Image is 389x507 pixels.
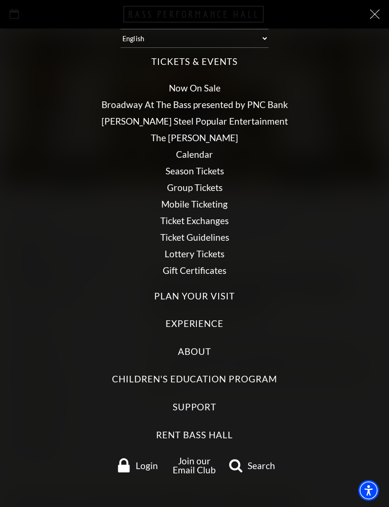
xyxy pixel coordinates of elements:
[154,290,234,303] label: Plan Your Visit
[120,29,269,48] select: Select:
[151,132,238,143] a: The [PERSON_NAME]
[358,480,379,501] div: Accessibility Menu
[161,199,228,209] a: Mobile Ticketing
[167,182,222,193] a: Group Tickets
[102,99,288,110] a: Broadway At The Bass presented by PNC Bank
[160,215,229,226] a: Ticket Exchanges
[151,55,237,68] label: Tickets & Events
[163,265,226,276] a: Gift Certificates
[248,461,275,470] span: Search
[173,401,217,414] label: Support
[136,461,158,470] span: Login
[160,232,229,243] a: Ticket Guidelines
[109,458,166,472] a: Login
[223,458,280,472] a: search
[166,165,224,176] a: Season Tickets
[173,455,216,475] a: Join our Email Club
[165,248,224,259] a: Lottery Tickets
[176,149,213,160] a: Calendar
[102,116,288,127] a: [PERSON_NAME] Steel Popular Entertainment
[169,82,221,93] a: Now On Sale
[112,373,277,386] label: Children's Education Program
[156,429,232,442] label: Rent Bass Hall
[166,317,224,330] label: Experience
[178,345,211,358] label: About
